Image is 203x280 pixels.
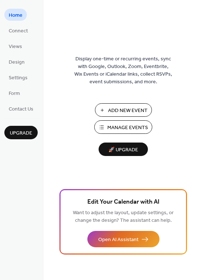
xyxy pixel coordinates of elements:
[4,87,24,99] a: Form
[9,12,22,19] span: Home
[4,56,29,68] a: Design
[74,55,172,86] span: Display one-time or recurring events, sync with Google, Outlook, Zoom, Eventbrite, Wix Events or ...
[9,59,25,66] span: Design
[108,107,148,115] span: Add New Event
[98,236,138,244] span: Open AI Assistant
[4,126,38,139] button: Upgrade
[73,208,174,225] span: Want to adjust the layout, update settings, or change the design? The assistant can help.
[4,103,38,115] a: Contact Us
[9,74,28,82] span: Settings
[9,27,28,35] span: Connect
[4,71,32,83] a: Settings
[87,231,159,247] button: Open AI Assistant
[95,103,152,117] button: Add New Event
[107,124,148,132] span: Manage Events
[87,197,159,207] span: Edit Your Calendar with AI
[10,129,32,137] span: Upgrade
[4,24,32,36] a: Connect
[9,43,22,51] span: Views
[4,40,26,52] a: Views
[4,9,27,21] a: Home
[94,120,152,134] button: Manage Events
[103,145,144,155] span: 🚀 Upgrade
[99,143,148,156] button: 🚀 Upgrade
[9,90,20,97] span: Form
[9,105,33,113] span: Contact Us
